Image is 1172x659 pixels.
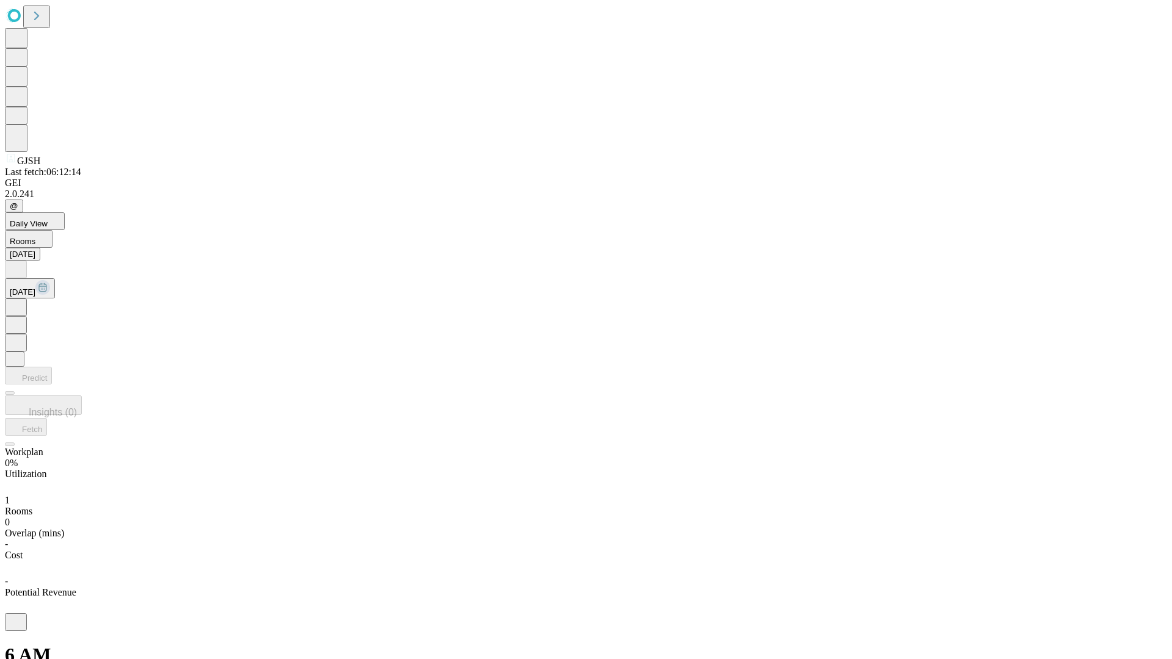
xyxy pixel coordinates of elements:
span: 1 [5,495,10,505]
button: Daily View [5,212,65,230]
span: Workplan [5,447,43,457]
span: Potential Revenue [5,587,76,597]
span: Rooms [5,506,32,516]
span: 0 [5,517,10,527]
span: @ [10,201,18,211]
span: Rooms [10,237,35,246]
button: Predict [5,367,52,384]
span: Insights (0) [29,407,77,417]
span: Utilization [5,469,46,479]
button: @ [5,200,23,212]
button: [DATE] [5,248,40,261]
span: Cost [5,550,23,560]
span: 0% [5,458,18,468]
span: Last fetch: 06:12:14 [5,167,81,177]
button: Rooms [5,230,52,248]
span: - [5,539,8,549]
button: Fetch [5,418,47,436]
span: [DATE] [10,287,35,297]
div: GEI [5,178,1167,189]
span: Daily View [10,219,48,228]
span: Overlap (mins) [5,528,64,538]
button: [DATE] [5,278,55,298]
div: 2.0.241 [5,189,1167,200]
span: - [5,576,8,586]
span: GJSH [17,156,40,166]
button: Insights (0) [5,395,82,415]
